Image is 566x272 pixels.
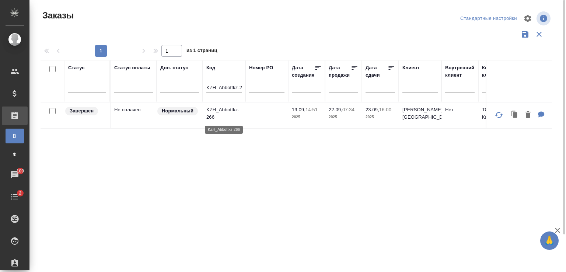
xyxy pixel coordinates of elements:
p: Нет [445,106,475,114]
a: Ф [6,147,24,162]
div: Номер PO [249,64,273,72]
div: Доп. статус [160,64,188,72]
button: Удалить [522,108,534,123]
button: Сбросить фильтры [532,27,546,41]
div: Дата создания [292,64,314,79]
a: В [6,129,24,143]
p: 23.09, [366,107,379,112]
span: Посмотреть информацию [537,11,552,25]
div: Статус оплаты [114,64,150,72]
button: 🙏 [540,231,559,250]
span: из 1 страниц [186,46,217,57]
span: 100 [12,167,29,175]
p: 16:00 [379,107,391,112]
p: KZH_Abbottkz-266 [206,106,242,121]
p: 2025 [292,114,321,121]
div: Дата сдачи [366,64,388,79]
p: 2025 [366,114,395,121]
span: Заказы [41,10,74,21]
span: Ф [9,151,20,158]
p: 2025 [329,114,358,121]
p: 19.09, [292,107,305,112]
button: Клонировать [508,108,522,123]
p: 07:34 [342,107,354,112]
div: Контрагент клиента [482,64,517,79]
div: Код [206,64,215,72]
div: Клиент [402,64,419,72]
p: Нормальный [162,107,193,115]
span: Настроить таблицу [519,10,537,27]
a: 2 [2,188,28,206]
a: 100 [2,165,28,184]
div: Выставляет КМ при направлении счета или после выполнения всех работ/сдачи заказа клиенту. Окончат... [64,106,106,116]
span: 2 [14,189,26,197]
p: Завершен [70,107,94,115]
button: Сохранить фильтры [518,27,532,41]
p: 14:51 [305,107,318,112]
div: Статус [68,64,85,72]
span: В [9,132,20,140]
td: Не оплачен [111,102,157,128]
p: ТОО Абботт Казахстан [482,106,517,121]
span: 🙏 [543,233,556,248]
button: Обновить [490,106,508,124]
div: Внутренний клиент [445,64,475,79]
p: [PERSON_NAME] [GEOGRAPHIC_DATA] [402,106,438,121]
div: Статус по умолчанию для стандартных заказов [157,106,199,116]
p: 22.09, [329,107,342,112]
div: split button [458,13,519,24]
div: Дата продажи [329,64,351,79]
